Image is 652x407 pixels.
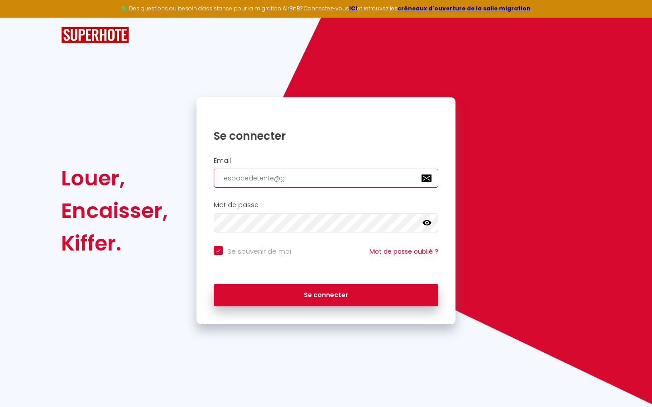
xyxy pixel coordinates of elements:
[214,284,438,307] button: Se connecter
[214,169,438,188] input: Ton Email
[214,201,438,209] h2: Mot de passe
[349,5,357,12] a: ICI
[61,162,168,194] div: Louer,
[398,5,531,12] a: créneaux d'ouverture de la salle migration
[369,247,438,256] a: Mot de passe oublié ?
[214,157,438,165] h2: Email
[214,129,438,143] h1: Se connecter
[7,4,34,31] button: Ouvrir le widget de chat LiveChat
[61,227,168,260] div: Kiffer.
[61,194,168,227] div: Encaisser,
[61,27,129,43] img: SuperHote logo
